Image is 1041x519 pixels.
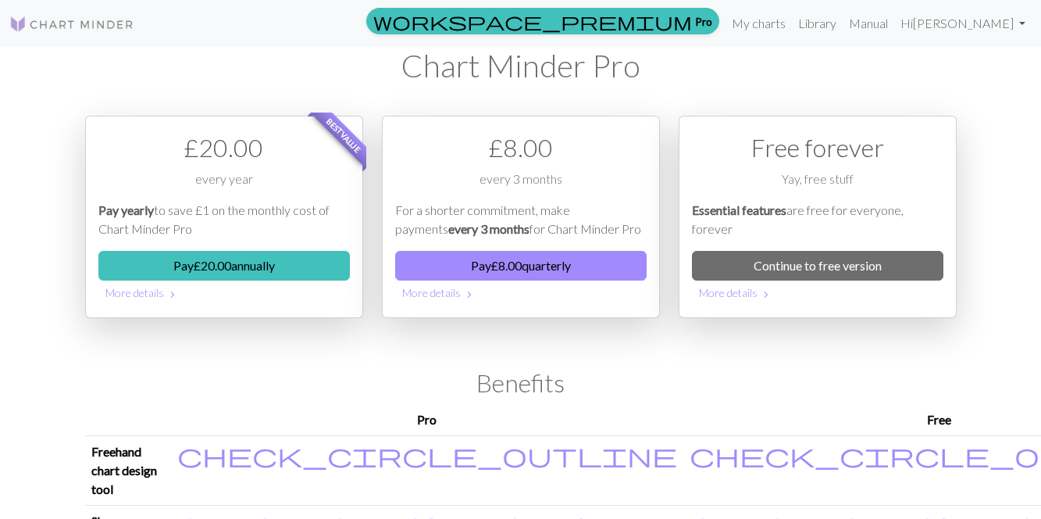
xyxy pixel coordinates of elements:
[395,129,647,166] div: £ 8.00
[692,201,943,238] p: are free for everyone, forever
[395,201,647,238] p: For a shorter commitment, make payments for Chart Minder Pro
[98,281,350,305] button: More details
[760,287,772,302] span: chevron_right
[692,170,943,201] div: Yay, free stuff
[177,440,677,470] span: check_circle_outline
[366,8,719,34] a: Pro
[98,251,350,281] button: Pay£20.00annually
[177,442,677,467] i: Included
[85,116,363,318] div: Payment option 1
[9,15,134,34] img: Logo
[679,116,957,318] div: Free option
[98,201,350,238] p: to save £1 on the monthly cost of Chart Minder Pro
[894,8,1032,39] a: Hi[PERSON_NAME]
[448,221,529,236] em: every 3 months
[98,170,350,201] div: every year
[382,116,660,318] div: Payment option 2
[98,202,154,217] em: Pay yearly
[463,287,476,302] span: chevron_right
[395,170,647,201] div: every 3 months
[692,202,786,217] em: Essential features
[98,129,350,166] div: £ 20.00
[692,251,943,281] a: Continue to free version
[85,47,957,84] h1: Chart Minder Pro
[843,8,894,39] a: Manual
[792,8,843,39] a: Library
[166,287,179,302] span: chevron_right
[692,129,943,166] div: Free forever
[395,281,647,305] button: More details
[692,281,943,305] button: More details
[395,251,647,281] button: Pay£8.00quarterly
[373,10,692,32] span: workspace_premium
[310,102,376,169] span: Best value
[171,404,683,436] th: Pro
[91,442,165,499] p: Freehand chart design tool
[725,8,792,39] a: My charts
[85,368,957,398] h2: Benefits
